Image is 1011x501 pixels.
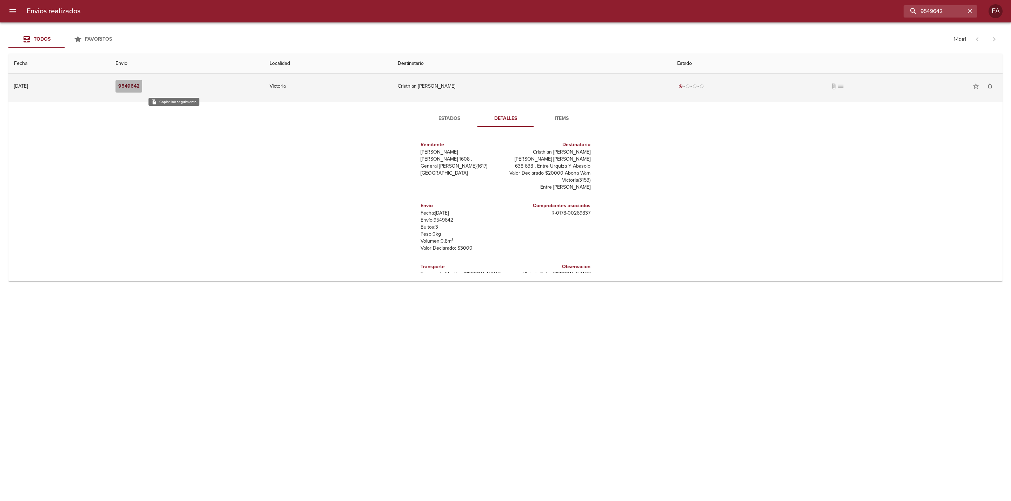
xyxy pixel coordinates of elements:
[425,114,473,123] span: Estados
[421,271,503,278] p: Transporte: Mostto - [PERSON_NAME]
[421,163,503,170] p: General [PERSON_NAME] ( 1617 )
[8,54,1003,282] table: Tabla de envíos del cliente
[693,84,697,88] span: radio_button_unchecked
[14,83,28,89] div: [DATE]
[969,79,983,93] button: Agregar a favoritos
[677,83,705,90] div: Generado
[969,35,986,42] span: Pagina anterior
[392,54,672,74] th: Destinatario
[508,177,590,184] p: Victoria ( 3153 )
[700,84,704,88] span: radio_button_unchecked
[508,141,590,149] h6: Destinatario
[421,224,503,231] p: Bultos: 3
[421,263,503,271] h6: Transporte
[986,83,993,90] span: notifications_none
[451,237,454,242] sup: 3
[34,36,51,42] span: Todos
[421,238,503,245] p: Volumen: 0.8 m
[264,54,392,74] th: Localidad
[110,54,264,74] th: Envio
[115,80,142,93] button: 9549642
[972,83,979,90] span: star_border
[421,202,503,210] h6: Envio
[421,156,503,163] p: [PERSON_NAME] 1608 ,
[672,54,1003,74] th: Estado
[679,84,683,88] span: radio_button_checked
[508,271,590,278] p: Victoria Entre [PERSON_NAME]
[264,74,392,99] td: Victoria
[686,84,690,88] span: radio_button_unchecked
[837,83,844,90] span: No tiene pedido asociado
[421,217,503,224] p: Envío: 9549642
[954,36,966,43] p: 1 - 1 de 1
[8,31,121,48] div: Tabs Envios
[904,5,965,18] input: buscar
[508,202,590,210] h6: Comprobantes asociados
[392,74,672,99] td: Cristhian [PERSON_NAME]
[508,149,590,156] p: Cristhian [PERSON_NAME]
[830,83,837,90] span: No tiene documentos adjuntos
[118,82,139,91] em: 9549642
[983,79,997,93] button: Activar notificaciones
[421,149,503,156] p: [PERSON_NAME]
[8,54,110,74] th: Fecha
[508,263,590,271] h6: Observacion
[482,114,529,123] span: Detalles
[421,110,590,127] div: Tabs detalle de guia
[421,170,503,177] p: [GEOGRAPHIC_DATA]
[508,156,590,177] p: [PERSON_NAME] [PERSON_NAME] 638 638 , Entre Urquiza Y Abasolo Valor Declarado $20000 Abona Wam
[538,114,586,123] span: Items
[508,210,590,217] p: R - 0178 - 00269837
[4,3,21,20] button: menu
[508,184,590,191] p: Entre [PERSON_NAME]
[421,141,503,149] h6: Remitente
[989,4,1003,18] div: FA
[27,6,80,17] h6: Envios realizados
[421,245,503,252] p: Valor Declarado: $ 3000
[421,231,503,238] p: Peso: 0 kg
[421,210,503,217] p: Fecha: [DATE]
[85,36,112,42] span: Favoritos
